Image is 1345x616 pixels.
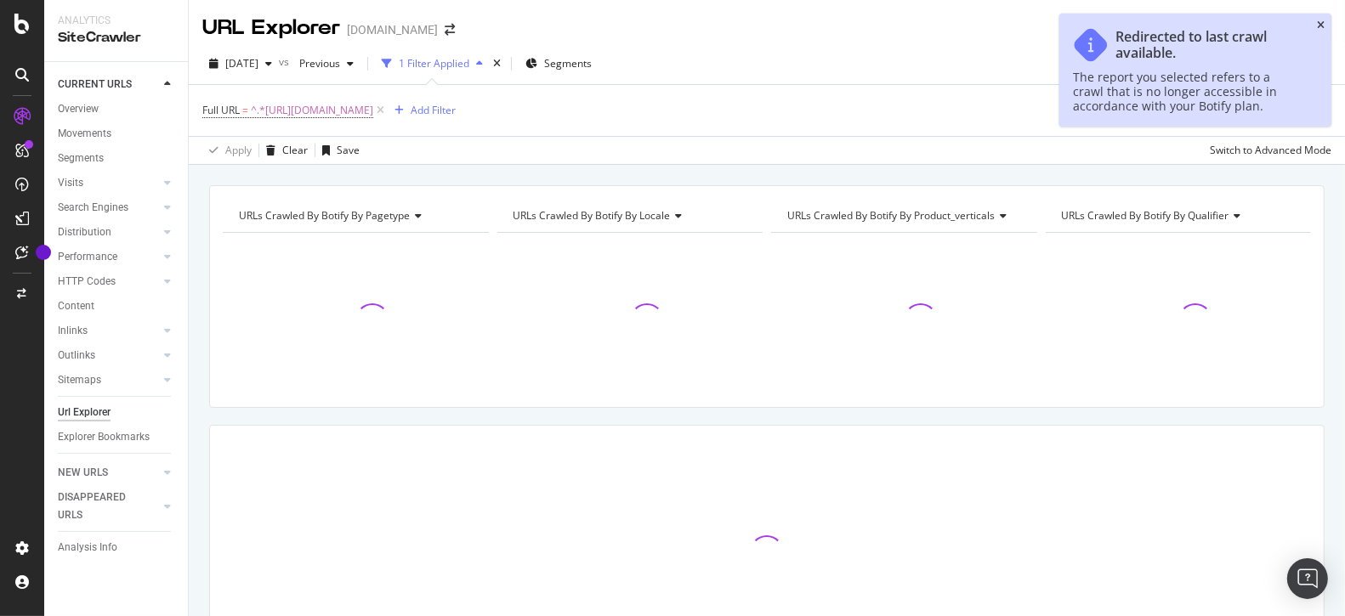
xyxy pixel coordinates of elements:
a: HTTP Codes [58,273,159,291]
div: close toast [1317,20,1325,31]
button: Save [315,137,360,164]
button: Segments [519,50,599,77]
a: Inlinks [58,322,159,340]
div: SiteCrawler [58,28,174,48]
div: Sitemaps [58,371,101,389]
a: Outlinks [58,347,159,365]
div: Analytics [58,14,174,28]
div: The report you selected refers to a crawl that is no longer accessible in accordance with your Bo... [1073,70,1301,113]
a: Overview [58,100,176,118]
button: Apply [202,137,252,164]
div: Add Filter [411,103,456,117]
span: 2025 Sep. 28th [225,56,258,71]
div: times [490,55,504,72]
span: Previous [292,56,340,71]
div: Overview [58,100,99,118]
a: Performance [58,248,159,266]
div: Movements [58,125,111,143]
button: Switch to Advanced Mode [1203,137,1331,164]
span: Segments [544,56,592,71]
span: ^.*[URL][DOMAIN_NAME] [251,99,373,122]
a: Movements [58,125,176,143]
span: = [242,103,248,117]
a: Distribution [58,223,159,241]
span: vs [279,54,292,69]
a: Url Explorer [58,404,176,421]
div: 1 Filter Applied [399,56,469,71]
div: Apply [225,143,252,157]
div: Segments [58,150,104,167]
h4: URLs Crawled By Botify By qualifier [1058,202,1297,229]
div: NEW URLS [58,464,108,482]
button: Add Filter [388,100,456,121]
a: CURRENT URLS [58,76,159,93]
button: Clear [259,137,308,164]
div: Save [337,143,360,157]
div: Open Intercom Messenger [1287,558,1328,599]
span: URLs Crawled By Botify By locale [514,208,671,223]
button: [DATE] [202,50,279,77]
div: Search Engines [58,199,128,217]
h4: URLs Crawled By Botify By locale [510,202,748,229]
a: Segments [58,150,176,167]
span: URLs Crawled By Botify By product_verticals [787,208,995,223]
span: Full URL [202,103,240,117]
div: Explorer Bookmarks [58,428,150,446]
h4: URLs Crawled By Botify By product_verticals [784,202,1022,229]
div: HTTP Codes [58,273,116,291]
a: Analysis Info [58,539,176,557]
div: Clear [282,143,308,157]
div: arrow-right-arrow-left [445,24,455,36]
div: Performance [58,248,117,266]
button: 1 Filter Applied [375,50,490,77]
div: Redirected to last crawl available. [1115,29,1301,61]
div: Analysis Info [58,539,117,557]
div: [DOMAIN_NAME] [347,21,438,38]
button: Previous [292,50,360,77]
div: CURRENT URLS [58,76,132,93]
a: Sitemaps [58,371,159,389]
a: Search Engines [58,199,159,217]
div: Outlinks [58,347,95,365]
div: Content [58,297,94,315]
div: Switch to Advanced Mode [1210,143,1331,157]
h4: URLs Crawled By Botify By pagetype [236,202,474,229]
span: URLs Crawled By Botify By qualifier [1062,208,1229,223]
span: URLs Crawled By Botify By pagetype [239,208,410,223]
a: Explorer Bookmarks [58,428,176,446]
a: Visits [58,174,159,192]
div: Distribution [58,223,111,241]
div: Visits [58,174,83,192]
a: Content [58,297,176,315]
div: Inlinks [58,322,88,340]
div: Url Explorer [58,404,111,421]
a: NEW URLS [58,464,159,482]
div: Tooltip anchor [36,245,51,260]
a: DISAPPEARED URLS [58,489,159,524]
div: URL Explorer [202,14,340,42]
div: DISAPPEARED URLS [58,489,144,524]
